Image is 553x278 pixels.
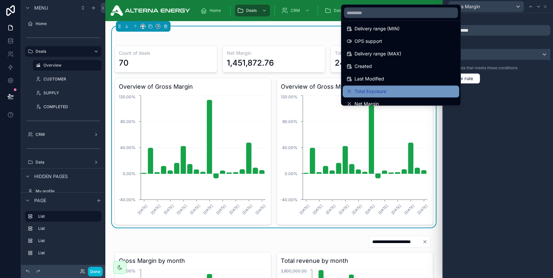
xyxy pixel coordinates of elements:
[119,50,213,56] h3: Count of deals
[198,5,225,16] a: Home
[416,203,428,215] text: [DATE]
[215,203,227,215] text: [DATE]
[334,8,343,13] span: Data
[227,58,274,68] div: 1,451,872.76
[163,203,175,215] text: [DATE]
[202,203,214,215] text: [DATE]
[355,50,401,58] span: Delivery range (MAX)
[38,238,99,243] label: List
[34,5,48,11] span: Menu
[21,208,105,265] div: scrollable content
[279,5,313,16] a: CRM
[335,58,390,68] div: 24,998,343.65
[123,171,136,176] tspan: 0.00%
[355,88,386,96] span: Total Exposure
[38,250,99,256] label: List
[281,94,298,99] tspan: 120.00%
[43,77,100,82] label: CUSTOMER
[43,63,97,68] label: Overview
[118,197,136,202] tspan: -40.00%
[404,203,415,215] text: [DATE]
[210,8,221,13] span: Home
[291,8,300,13] span: CRM
[355,25,400,33] span: Delivery range (MIN)
[111,5,190,16] img: App logo
[195,3,416,18] div: scrollable content
[119,94,267,221] div: chart
[351,203,363,215] text: [DATE]
[355,38,382,46] span: OPS support
[227,50,321,56] h3: Net Margin
[246,8,257,13] span: Deals
[36,189,100,194] label: My profile
[25,46,101,57] a: Deals
[280,197,298,202] tspan: -40.00%
[25,186,101,197] a: My profile
[325,203,337,215] text: [DATE]
[43,104,100,109] label: COMPLETED
[119,94,136,99] tspan: 120.00%
[228,203,240,215] text: [DATE]
[25,157,101,168] a: Data
[119,82,267,91] h3: Overview of Gross Margin
[299,203,310,215] text: [DATE]
[355,63,372,71] span: Created
[312,203,324,215] text: [DATE]
[25,18,101,29] a: Home
[43,90,100,96] label: SUPPLY
[119,58,129,68] div: 70
[33,74,101,84] a: CUSTOMER
[34,173,68,180] span: Hidden pages
[36,21,100,26] label: Home
[285,171,298,176] tspan: 0.00%
[242,203,253,215] text: [DATE]
[364,203,376,215] text: [DATE]
[33,60,101,71] a: Overview
[88,267,103,276] button: Done
[282,145,298,150] tspan: 40.00%
[120,145,136,150] tspan: 40.00%
[323,5,356,16] a: Data
[281,82,429,91] h3: Overview of Gross Margin
[36,160,91,165] label: Data
[120,119,136,124] tspan: 80.00%
[282,119,298,124] tspan: 80.00%
[34,197,46,204] span: Page
[335,50,429,56] h3: Total exposure
[33,88,101,98] a: SUPPLY
[254,203,266,215] text: [DATE]
[189,203,201,215] text: [DATE]
[25,129,101,140] a: CRM
[38,226,99,231] label: List
[176,203,188,215] text: [DATE]
[355,100,379,108] span: Net Margin
[235,5,270,16] a: Deals
[377,203,389,215] text: [DATE]
[281,94,429,221] div: chart
[390,203,402,215] text: [DATE]
[338,203,350,215] text: [DATE]
[36,132,91,137] label: CRM
[36,49,88,54] label: Deals
[33,102,101,112] a: COMPLETED
[38,214,96,219] label: List
[150,203,162,215] text: [DATE]
[137,203,148,215] text: [DATE]
[355,75,384,83] span: Last Modified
